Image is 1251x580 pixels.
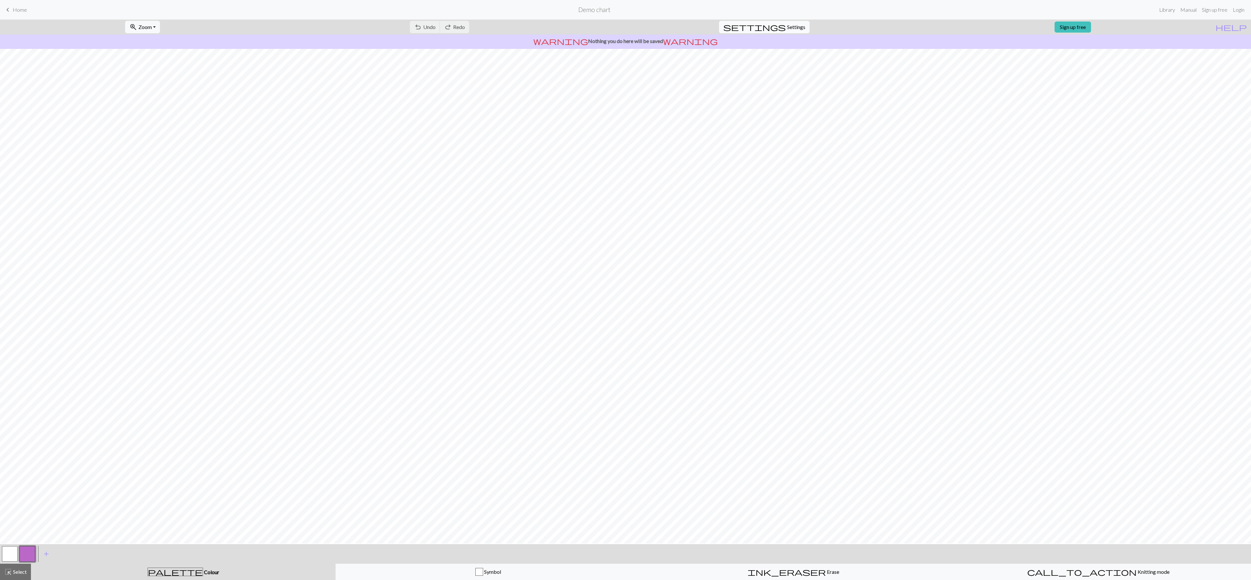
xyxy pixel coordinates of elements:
[946,564,1251,580] button: Knitting mode
[129,22,137,32] span: zoom_in
[4,5,12,14] span: keyboard_arrow_left
[3,37,1248,45] p: Nothing you do here will be saved
[533,36,588,46] span: warning
[578,6,611,13] h2: Demo chart
[787,23,805,31] span: Settings
[826,569,839,575] span: Erase
[1027,567,1137,576] span: call_to_action
[4,567,12,576] span: highlight_alt
[663,36,718,46] span: warning
[42,549,50,558] span: add
[138,24,152,30] span: Zoom
[336,564,641,580] button: Symbol
[1199,3,1230,16] a: Sign up free
[641,564,946,580] button: Erase
[1215,22,1247,32] span: help
[31,564,336,580] button: Colour
[483,569,501,575] span: Symbol
[4,4,27,15] a: Home
[203,569,219,575] span: Colour
[148,567,203,576] span: palette
[748,567,826,576] span: ink_eraser
[13,7,27,13] span: Home
[125,21,160,33] button: Zoom
[719,21,810,33] button: SettingsSettings
[1178,3,1199,16] a: Manual
[723,23,786,31] i: Settings
[12,569,27,575] span: Select
[1137,569,1170,575] span: Knitting mode
[723,22,786,32] span: settings
[1157,3,1178,16] a: Library
[1055,22,1091,33] a: Sign up free
[1230,3,1247,16] a: Login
